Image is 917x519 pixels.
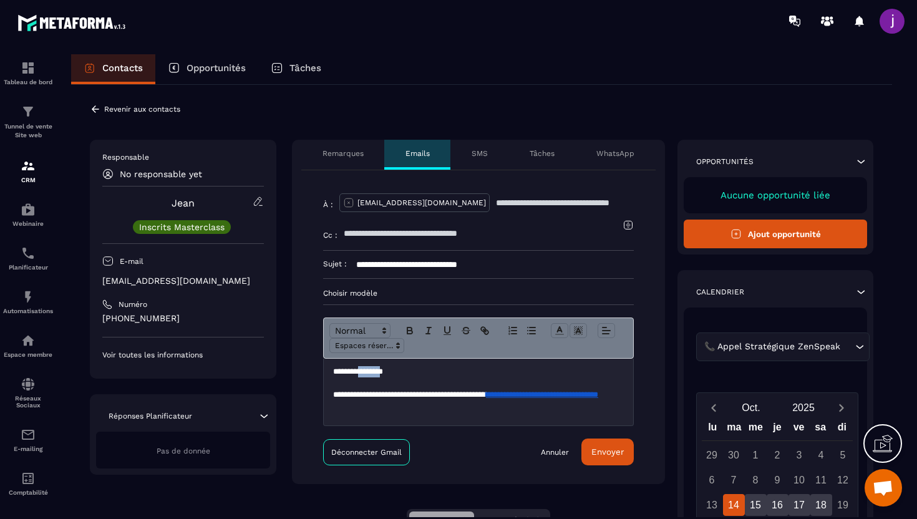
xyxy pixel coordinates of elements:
[102,152,264,162] p: Responsable
[767,494,788,516] div: 16
[767,469,788,491] div: 9
[323,288,634,298] p: Choisir modèle
[102,275,264,287] p: [EMAIL_ADDRESS][DOMAIN_NAME]
[865,469,902,507] div: Ouvrir le chat
[702,419,724,440] div: lu
[323,148,364,158] p: Remarques
[258,54,334,84] a: Tâches
[745,494,767,516] div: 15
[724,419,745,440] div: ma
[788,469,810,491] div: 10
[102,350,264,360] p: Voir toutes les informations
[831,419,853,440] div: di
[104,105,180,114] p: Revenir aux contacts
[777,397,830,419] button: Open years overlay
[472,148,488,158] p: SMS
[3,308,53,314] p: Automatisations
[767,444,788,466] div: 2
[405,148,430,158] p: Emails
[21,246,36,261] img: scheduler
[17,11,130,34] img: logo
[21,202,36,217] img: automations
[684,220,867,248] button: Ajout opportunité
[21,104,36,119] img: formation
[725,397,777,419] button: Open months overlay
[832,469,854,491] div: 12
[788,494,810,516] div: 17
[541,447,569,457] a: Annuler
[3,95,53,149] a: formationformationTunnel de vente Site web
[696,157,754,167] p: Opportunités
[3,220,53,227] p: Webinaire
[155,54,258,84] a: Opportunités
[120,256,143,266] p: E-mail
[102,62,143,74] p: Contacts
[788,419,810,440] div: ve
[71,54,155,84] a: Contacts
[745,419,767,440] div: me
[21,427,36,442] img: email
[696,190,855,201] p: Aucune opportunité liée
[21,61,36,75] img: formation
[3,177,53,183] p: CRM
[357,198,486,208] p: [EMAIL_ADDRESS][DOMAIN_NAME]
[3,236,53,280] a: schedulerschedulerPlanificateur
[3,351,53,358] p: Espace membre
[581,439,634,465] button: Envoyer
[810,444,832,466] div: 4
[723,469,745,491] div: 7
[830,399,853,416] button: Next month
[3,122,53,140] p: Tunnel de vente Site web
[530,148,555,158] p: Tâches
[810,494,832,516] div: 18
[3,193,53,236] a: automationsautomationsWebinaire
[810,469,832,491] div: 11
[3,264,53,271] p: Planificateur
[172,197,195,209] a: Jean
[701,340,843,354] span: 📞 Appel Stratégique ZenSpeak
[745,444,767,466] div: 1
[696,287,744,297] p: Calendrier
[21,377,36,392] img: social-network
[3,462,53,505] a: accountantaccountantComptabilité
[3,79,53,85] p: Tableau de bord
[21,289,36,304] img: automations
[696,332,870,361] div: Search for option
[21,471,36,486] img: accountant
[3,395,53,409] p: Réseaux Sociaux
[701,444,723,466] div: 29
[157,447,210,455] span: Pas de donnée
[832,494,854,516] div: 19
[120,169,202,179] p: No responsable yet
[832,444,854,466] div: 5
[788,444,810,466] div: 3
[109,411,192,421] p: Réponses Planificateur
[21,158,36,173] img: formation
[723,444,745,466] div: 30
[3,51,53,95] a: formationformationTableau de bord
[701,469,723,491] div: 6
[596,148,634,158] p: WhatsApp
[810,419,832,440] div: sa
[745,469,767,491] div: 8
[701,494,723,516] div: 13
[3,280,53,324] a: automationsautomationsAutomatisations
[3,489,53,496] p: Comptabilité
[3,324,53,367] a: automationsautomationsEspace membre
[289,62,321,74] p: Tâches
[723,494,745,516] div: 14
[767,419,788,440] div: je
[702,399,725,416] button: Previous month
[102,313,264,324] p: [PHONE_NUMBER]
[187,62,246,74] p: Opportunités
[323,200,333,210] p: À :
[3,367,53,418] a: social-networksocial-networkRéseaux Sociaux
[323,439,410,465] a: Déconnecter Gmail
[3,445,53,452] p: E-mailing
[21,333,36,348] img: automations
[843,340,852,354] input: Search for option
[119,299,147,309] p: Numéro
[323,259,347,269] p: Sujet :
[3,418,53,462] a: emailemailE-mailing
[139,223,225,231] p: Inscrits Masterclass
